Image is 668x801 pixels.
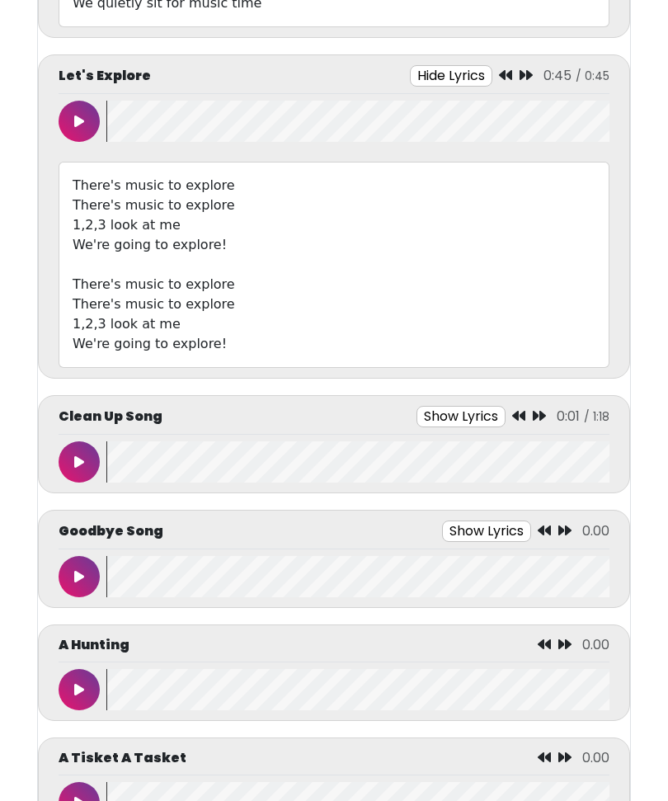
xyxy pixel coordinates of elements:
p: Clean Up Song [59,408,162,427]
span: / 0:45 [576,68,609,85]
p: A Tisket A Tasket [59,749,186,769]
div: There's music to explore There's music to explore 1,2,3 look at me We're going to explore! There'... [59,163,609,369]
button: Hide Lyrics [410,66,492,87]
span: 0.00 [582,522,609,541]
span: 0.00 [582,636,609,655]
span: 0:45 [543,67,572,86]
span: 0.00 [582,749,609,768]
span: / 1:18 [584,409,609,426]
span: 0:01 [557,408,580,426]
p: Let's Explore [59,67,151,87]
button: Show Lyrics [416,407,506,428]
p: Goodbye Song [59,522,163,542]
p: A Hunting [59,636,129,656]
button: Show Lyrics [442,521,531,543]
